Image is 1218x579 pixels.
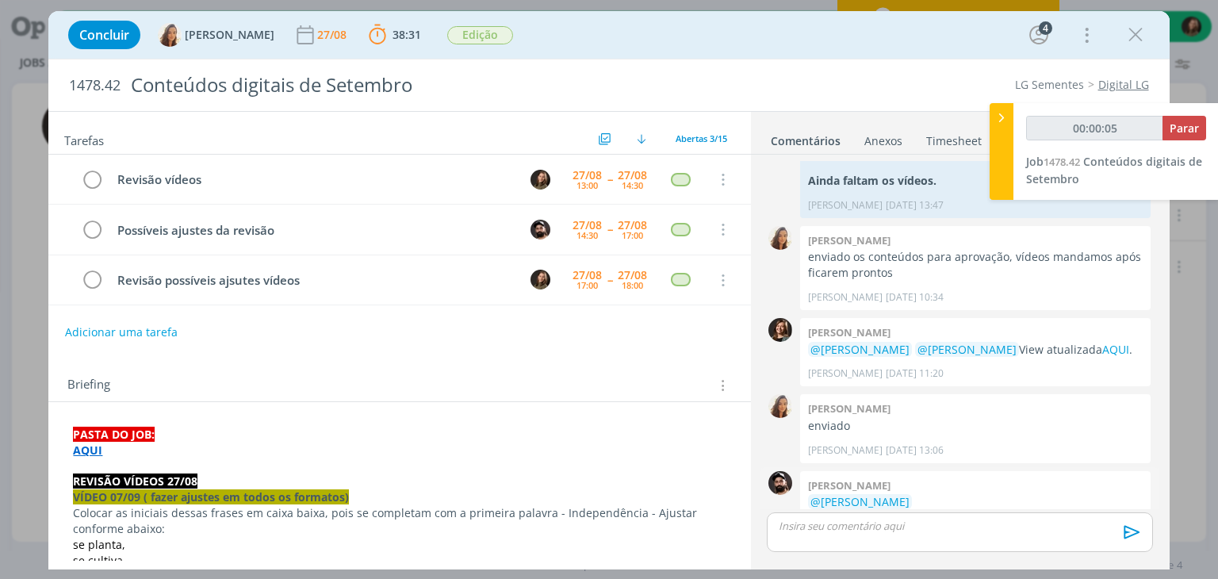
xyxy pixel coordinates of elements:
p: enviado os conteúdos para aprovação, vídeos mandamos após ficarem prontos [808,249,1143,282]
span: se planta, [73,537,125,552]
p: Colocar as iniciais dessas frases em caixa baixa, pois se completam com a primeira palavra - Inde... [73,505,726,537]
button: 4 [1026,22,1051,48]
strong: PASTA DO JOB: [73,427,155,442]
span: [DATE] 10:34 [886,290,944,305]
span: [DATE] 11:20 [886,366,944,381]
div: Possíveis ajustes da revisão [110,220,515,240]
div: 27/08 [317,29,350,40]
button: Parar [1162,116,1206,140]
a: Timesheet [925,126,982,149]
img: B [530,220,550,240]
span: [DATE] 13:06 [886,443,944,458]
div: 13:00 [576,181,598,190]
div: Anexos [864,133,902,149]
a: LG Sementes [1015,77,1084,92]
p: View atualizada . [808,342,1143,358]
img: V [768,226,792,250]
span: 38:31 [393,27,421,42]
img: V [158,23,182,47]
img: L [768,318,792,342]
button: V[PERSON_NAME] [158,23,274,47]
button: J [529,268,553,292]
span: [PERSON_NAME] [185,29,274,40]
button: B [529,217,553,241]
span: se cultiva, [73,553,126,568]
span: Edição [447,26,513,44]
span: @[PERSON_NAME] [810,342,910,357]
b: [PERSON_NAME] [808,325,891,339]
img: J [530,270,550,289]
span: Briefing [67,375,110,396]
div: 27/08 [618,270,647,281]
span: -- [607,274,612,286]
span: Parar [1170,121,1199,136]
div: dialog [48,11,1169,569]
button: 38:31 [365,22,425,48]
span: Abertas 3/15 [676,132,727,144]
a: AQUI [1102,342,1129,357]
span: 1478.42 [1044,155,1080,169]
img: J [530,170,550,190]
b: [PERSON_NAME] [808,478,891,493]
img: B [768,471,792,495]
div: 27/08 [618,220,647,231]
div: Conteúdos digitais de Setembro [124,66,692,105]
span: [DATE] 13:47 [886,198,944,213]
div: 27/08 [573,220,602,231]
div: 18:00 [622,281,643,289]
span: 1478.42 [69,77,121,94]
img: arrow-down.svg [637,134,646,144]
p: [PERSON_NAME] [808,443,883,458]
strong: VÍDEO 07/09 ( fazer ajustes em todos os formatos) [73,489,349,504]
span: Concluir [79,29,129,41]
button: Adicionar uma tarefa [64,318,178,347]
span: Tarefas [64,129,104,148]
div: 14:30 [622,181,643,190]
p: [PERSON_NAME] [808,366,883,381]
span: @[PERSON_NAME] [917,342,1017,357]
p: conteudos e [808,494,1143,527]
div: Revisão vídeos [110,170,515,190]
div: 17:00 [622,231,643,240]
p: enviado [808,418,1143,434]
b: [PERSON_NAME] [808,233,891,247]
span: Conteúdos digitais de Setembro [1026,154,1202,186]
a: Comentários [770,126,841,149]
div: 27/08 [618,170,647,181]
button: J [529,167,553,191]
div: 14:30 [576,231,598,240]
div: 4 [1039,21,1052,35]
button: Concluir [68,21,140,49]
span: -- [607,174,612,185]
p: [PERSON_NAME] [808,198,883,213]
strong: Ainda faltam os vídeos. [808,173,936,188]
a: Digital LG [1098,77,1149,92]
div: 27/08 [573,270,602,281]
img: V [768,394,792,418]
a: Job1478.42Conteúdos digitais de Setembro [1026,154,1202,186]
a: AQUI [73,443,102,458]
div: Revisão possíveis ajsutes vídeos [110,270,515,290]
div: 27/08 [573,170,602,181]
p: [PERSON_NAME] [808,290,883,305]
div: 17:00 [576,281,598,289]
button: Edição [446,25,514,45]
span: -- [607,224,612,235]
b: [PERSON_NAME] [808,401,891,416]
strong: REVISÃO VÍDEOS 27/08 [73,474,197,489]
span: @[PERSON_NAME] [810,494,910,509]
